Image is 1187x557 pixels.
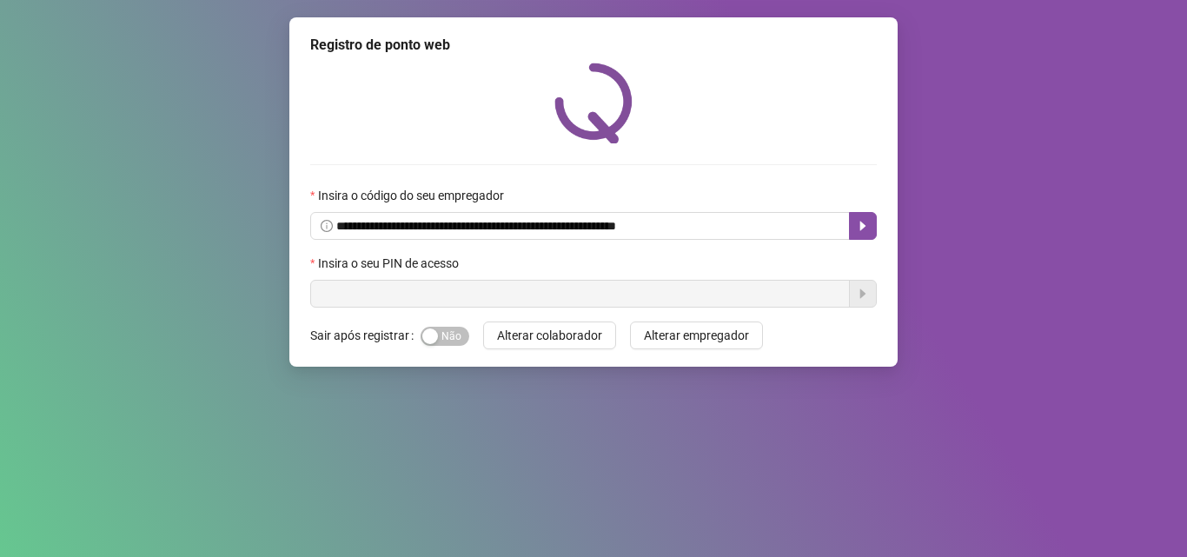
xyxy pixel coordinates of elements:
[554,63,633,143] img: QRPoint
[497,326,602,345] span: Alterar colaborador
[310,322,421,349] label: Sair após registrar
[310,254,470,273] label: Insira o seu PIN de acesso
[630,322,763,349] button: Alterar empregador
[644,326,749,345] span: Alterar empregador
[321,220,333,232] span: info-circle
[483,322,616,349] button: Alterar colaborador
[310,35,877,56] div: Registro de ponto web
[856,219,870,233] span: caret-right
[310,186,515,205] label: Insira o código do seu empregador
